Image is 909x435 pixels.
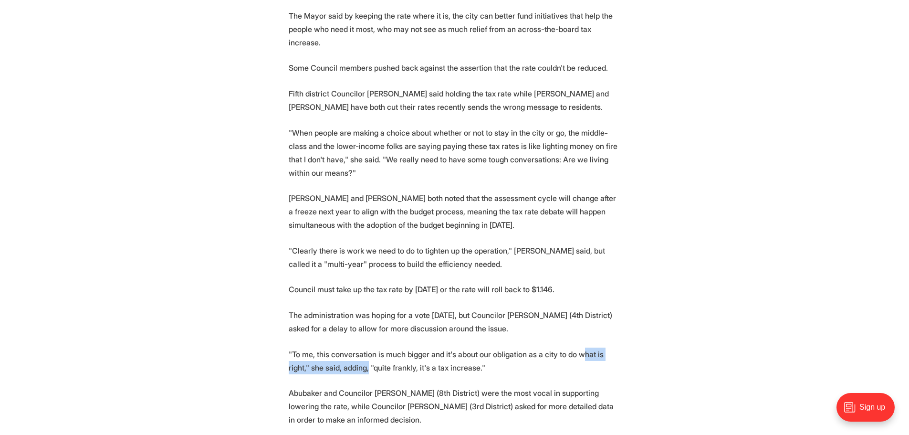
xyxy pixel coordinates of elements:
[828,388,909,435] iframe: portal-trigger
[289,191,621,232] p: [PERSON_NAME] and [PERSON_NAME] both noted that the assessment cycle will change after a freeze n...
[289,126,621,180] p: "When people are making a choice about whether or not to stay in the city or go, the middle-class...
[289,9,621,49] p: The Mayor said by keeping the rate where it is, the city can better fund initiatives that help th...
[289,61,621,74] p: Some Council members pushed back against the assertion that the rate couldn't be reduced.
[289,348,621,374] p: "To me, this conversation is much bigger and it's about our obligation as a city to do what is ri...
[289,87,621,114] p: Fifth district Councilor [PERSON_NAME] said holding the tax rate while [PERSON_NAME] and [PERSON_...
[289,308,621,335] p: The administration was hoping for a vote [DATE], but Councilor [PERSON_NAME] (4th District) asked...
[289,283,621,296] p: Council must take up the tax rate by [DATE] or the rate will roll back to $1.146.
[289,244,621,271] p: "Clearly there is work we need to do to tighten up the operation," [PERSON_NAME] said, but called...
[289,386,621,426] p: Abubaker and Councilor [PERSON_NAME] (8th District) were the most vocal in supporting lowering th...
